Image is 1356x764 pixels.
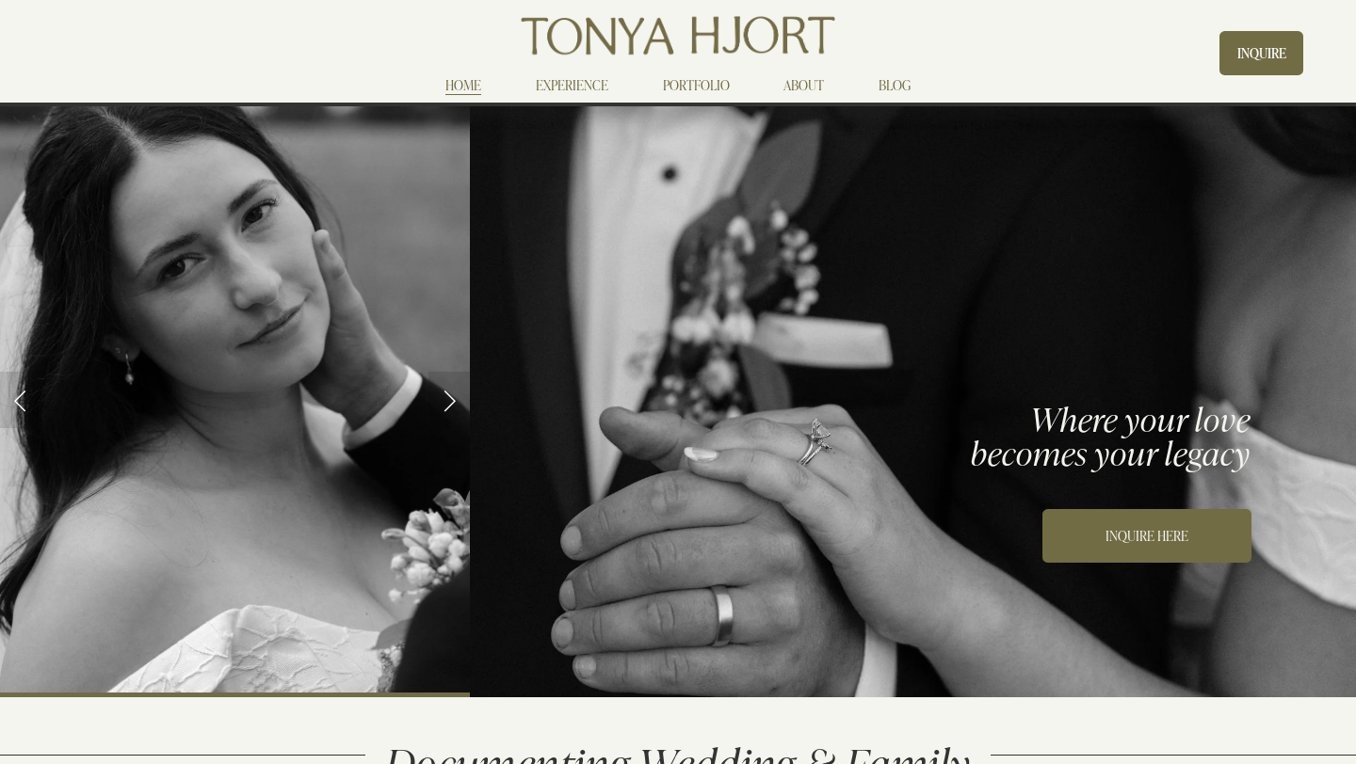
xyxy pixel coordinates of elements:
a: BLOG [879,74,911,97]
img: Tonya Hjort [517,9,838,62]
a: PORTFOLIO [663,74,730,97]
a: INQUIRE [1219,31,1302,75]
a: INQUIRE HERE [1042,509,1251,563]
a: EXPERIENCE [536,74,608,97]
a: ABOUT [783,74,824,97]
a: Next Slide [428,372,470,428]
h3: Where your love becomes your legacy [939,402,1251,470]
a: HOME [445,74,481,97]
